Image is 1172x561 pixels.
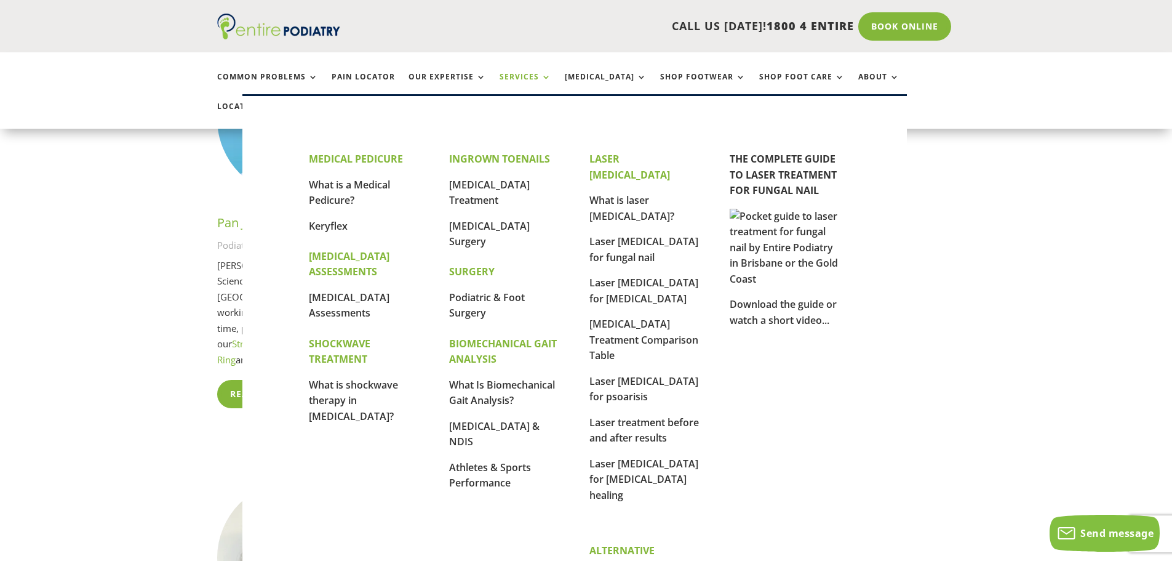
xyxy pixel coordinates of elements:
a: [MEDICAL_DATA] & NDIS [449,419,540,449]
a: Podiatric & Foot Surgery [449,291,525,320]
span: 1800 4 ENTIRE [767,18,854,33]
strong: INGROWN TOENAILS [449,152,550,166]
a: About [858,73,899,99]
p: Podiatrist [217,238,439,258]
a: What Is Biomechanical Gait Analysis? [449,378,555,408]
img: logo (1) [217,14,340,39]
p: CALL US [DATE]! [388,18,854,34]
a: [MEDICAL_DATA] Assessments [309,291,389,320]
img: Pocket guide to laser treatment for fungal nail by Entire Podiatry in Brisbane or the Gold Coast [730,209,840,288]
a: Shop Foot Care [759,73,845,99]
a: Our Expertise [409,73,486,99]
a: Laser treatment before and after results [589,416,699,445]
a: [MEDICAL_DATA] Surgery [449,219,530,249]
a: Entire Podiatry [217,30,340,42]
button: Send message [1050,515,1160,552]
strong: BIOMECHANICAL GAIT ANALYSIS [449,337,557,366]
a: Download the guide or watch a short video... [730,297,837,327]
a: Read More [217,380,299,408]
a: Kippa Ring [217,337,302,366]
span: Send message [1080,527,1154,540]
a: Keryflex [309,219,348,233]
h3: Pan Jayasinghe [217,214,439,238]
strong: LASER [MEDICAL_DATA] [589,152,670,182]
a: Laser [MEDICAL_DATA] for psoarisis [589,374,698,404]
strong: SHOCKWAVE TREATMENT [309,337,370,366]
a: [MEDICAL_DATA] Treatment [449,178,530,208]
a: THE COMPLETE GUIDE TO LASER TREATMENT FOR FUNGAL NAIL [730,152,837,197]
a: [MEDICAL_DATA] Treatment Comparison Table [589,317,698,362]
a: Pain Locator [332,73,395,99]
a: What is shockwave therapy in [MEDICAL_DATA]? [309,378,398,423]
a: Locations [217,102,279,129]
strong: [MEDICAL_DATA] ASSESSMENTS [309,249,389,279]
a: Laser [MEDICAL_DATA] for fungal nail [589,235,698,264]
p: [PERSON_NAME] completed a Bachelor of Health Science ([MEDICAL_DATA]) at the [GEOGRAPHIC_DATA] (Q... [217,258,439,368]
a: Shop Footwear [660,73,746,99]
a: Book Online [858,12,951,41]
a: What is laser [MEDICAL_DATA]? [589,193,674,223]
a: Services [500,73,551,99]
a: Common Problems [217,73,318,99]
strong: SURGERY [449,265,495,278]
a: [MEDICAL_DATA] [565,73,647,99]
a: Strathpine [232,337,276,350]
a: Laser [MEDICAL_DATA] for [MEDICAL_DATA] healing [589,457,698,502]
a: Athletes & Sports Performance [449,461,531,490]
strong: MEDICAL PEDICURE [309,152,403,166]
a: Laser [MEDICAL_DATA] for [MEDICAL_DATA] [589,276,698,305]
a: What is a Medical Pedicure? [309,178,390,208]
